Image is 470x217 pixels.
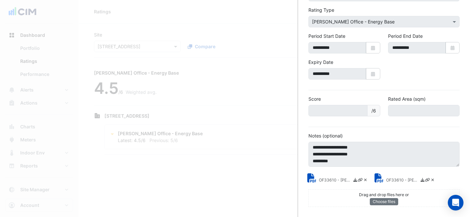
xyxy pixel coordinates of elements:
a: Delete [363,177,368,184]
a: Download [353,177,358,184]
label: Rated Area (sqm) [388,95,426,102]
div: Open Intercom Messenger [448,195,463,210]
button: Choose files [370,198,398,205]
label: Notes (optional) [308,132,343,139]
small: Drag and drop files here or [359,192,409,197]
small: OF33610 - NABERS Energy Rating Report.pdf [319,177,352,184]
a: Download [420,177,425,184]
a: Copy link to clipboard [358,177,363,184]
label: Expiry Date [308,59,333,65]
label: Rating Type [308,7,334,13]
label: Score [308,95,321,102]
small: OF33610 - NABERS Energy Rating Certificate.pdf [386,177,419,184]
label: Period Start Date [308,33,345,39]
a: Copy link to clipboard [425,177,430,184]
a: Delete [430,177,435,184]
label: Period End Date [388,33,423,39]
span: /6 [367,105,380,116]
